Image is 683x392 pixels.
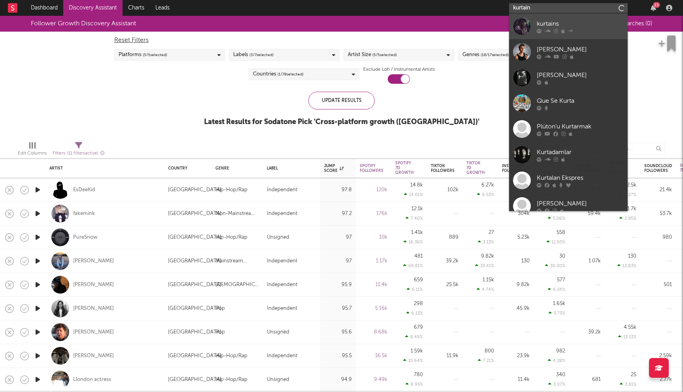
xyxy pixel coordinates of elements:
div: 4.55k [624,325,636,330]
div: Genre [215,166,255,171]
div: Independent [267,280,297,290]
div: 130 [502,256,530,266]
div: 8.49 % [405,334,423,339]
div: Platforms [119,50,167,60]
div: 131k [502,185,530,195]
div: 5.23k [502,233,530,242]
div: 6.11 % [407,287,423,292]
a: Kurtalan Ekspres [509,168,628,193]
div: Labels [233,50,274,60]
div: 14.01 % [404,192,423,197]
div: 4.28 % [548,358,565,363]
div: 10.64 % [403,358,423,363]
div: 501 [644,280,672,290]
div: Tiktok 7D Growth [466,161,485,175]
div: Mainstream Electronic [215,256,259,266]
div: 8.95 % [406,382,423,387]
div: 16.5k [360,351,387,361]
div: 53.7k [644,209,672,219]
div: 1.07k [573,256,601,266]
div: 9.49k [360,375,387,384]
div: Reset Filters [114,36,569,45]
div: 97 [324,233,352,242]
div: [GEOGRAPHIC_DATA] [168,209,221,219]
div: 9.82k [481,254,494,259]
div: 800 [485,349,494,354]
a: Plüton'u Kurtarmak [509,116,628,142]
div: Soundcloud Followers [644,164,672,173]
div: Genres [462,50,509,60]
div: 39.2k [431,256,458,266]
div: 481 [414,254,423,259]
div: Kurtadamlar [537,147,624,157]
div: [GEOGRAPHIC_DATA] [168,375,221,384]
a: [PERSON_NAME] [509,65,628,90]
div: 10k [360,233,387,242]
div: 59.4k [573,209,601,219]
div: Edit Columns [18,149,47,158]
a: Que Se Kurta [509,90,628,116]
div: [GEOGRAPHIC_DATA] [168,185,221,195]
div: 659 [414,277,423,283]
div: 5.16k [360,304,387,313]
div: 25 [631,372,636,377]
div: 95.6 [324,328,352,337]
div: 13.13 % [618,334,636,339]
a: [PERSON_NAME] [73,305,114,312]
div: Latest Results for Sodatone Pick ' Cross-platform growth ([GEOGRAPHIC_DATA]) ' [204,117,479,127]
div: Independent [267,209,297,219]
div: Filters [53,149,105,158]
div: 6.27k [481,183,494,188]
div: Hip-Hop/Rap [215,233,247,242]
div: 1.65k [553,301,565,306]
div: Label [267,166,312,171]
div: [DEMOGRAPHIC_DATA] [215,280,259,290]
div: Spotify 7D Growth [395,161,414,175]
div: [GEOGRAPHIC_DATA] [168,328,221,337]
a: Llondon actress [73,376,111,383]
div: 3.07 % [548,382,565,387]
a: [PERSON_NAME] [73,258,114,265]
div: 2.95 % [619,216,636,221]
div: PureSnow [73,234,98,241]
input: Search... [606,143,665,155]
div: Pop [215,328,225,337]
div: [GEOGRAPHIC_DATA] [168,233,221,242]
div: [PERSON_NAME] [537,70,624,80]
div: 1.7k [627,206,636,211]
a: [PERSON_NAME] [73,329,114,336]
div: 3.73 % [549,311,565,316]
div: 304k [502,209,530,219]
div: 12.1k [411,206,423,211]
div: kurtains [537,19,624,28]
a: [PERSON_NAME] [73,352,114,360]
div: 23.9k [502,351,530,361]
div: 982 [556,349,565,354]
div: 681 [573,375,601,384]
div: 2.5k [627,183,636,188]
div: 23 [653,2,660,8]
div: Countries [253,70,304,79]
a: fakemink [73,210,95,217]
div: 39.2k [573,328,601,337]
div: Jump Score [324,164,344,173]
div: 11.4k [360,280,387,290]
div: [PERSON_NAME] [73,281,114,288]
div: [GEOGRAPHIC_DATA] [168,351,221,361]
div: 9.82k [502,280,530,290]
a: Kurtadamlar [509,142,628,168]
div: Independent [267,351,297,361]
div: 6.13 % [406,311,423,316]
div: 7.21 % [478,358,494,363]
div: 102k [431,185,458,195]
div: 298 [414,301,423,306]
span: ( 3 / 7 selected) [249,50,274,60]
span: ( 1 / 78 selected) [277,70,304,79]
input: Search for artists [509,3,628,13]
